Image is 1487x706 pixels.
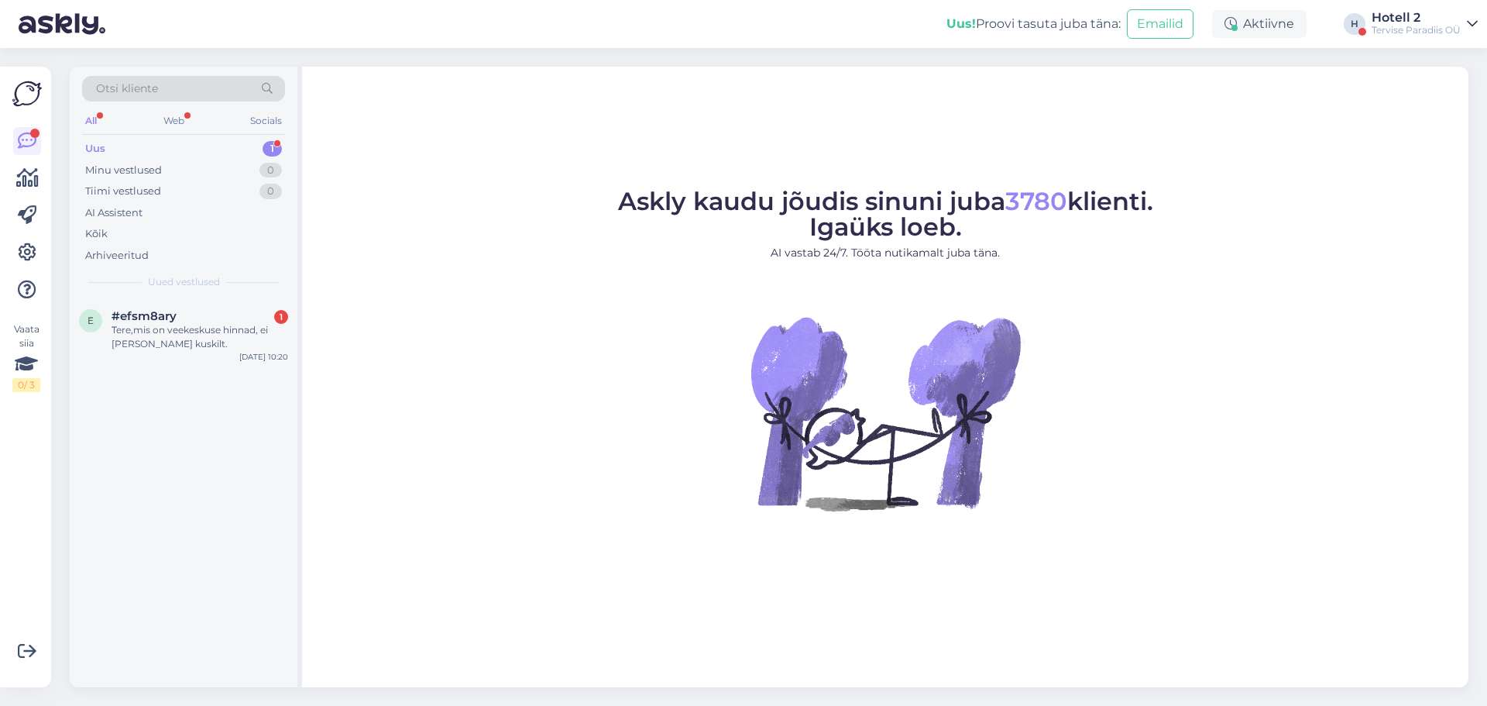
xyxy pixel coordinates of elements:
[160,111,187,131] div: Web
[12,378,40,392] div: 0 / 3
[12,79,42,108] img: Askly Logo
[946,15,1121,33] div: Proovi tasuta juba täna:
[1372,24,1461,36] div: Tervise Paradiis OÜ
[96,81,158,97] span: Otsi kliente
[618,245,1153,261] p: AI vastab 24/7. Tööta nutikamalt juba täna.
[85,163,162,178] div: Minu vestlused
[1005,186,1067,216] span: 3780
[239,351,288,363] div: [DATE] 10:20
[259,184,282,199] div: 0
[746,274,1025,553] img: No Chat active
[618,186,1153,242] span: Askly kaudu jõudis sinuni juba klienti. Igaüks loeb.
[112,323,288,351] div: Tere,mis on veekeskuse hinnad, ei [PERSON_NAME] kuskilt.
[85,205,143,221] div: AI Assistent
[946,16,976,31] b: Uus!
[1372,12,1478,36] a: Hotell 2Tervise Paradiis OÜ
[274,310,288,324] div: 1
[1212,10,1307,38] div: Aktiivne
[82,111,100,131] div: All
[148,275,220,289] span: Uued vestlused
[1372,12,1461,24] div: Hotell 2
[247,111,285,131] div: Socials
[1344,13,1365,35] div: H
[85,248,149,263] div: Arhiveeritud
[88,315,94,326] span: e
[12,322,40,392] div: Vaata siia
[85,226,108,242] div: Kõik
[85,184,161,199] div: Tiimi vestlused
[112,309,177,323] span: #efsm8ary
[263,141,282,157] div: 1
[85,141,105,157] div: Uus
[1127,9,1193,39] button: Emailid
[259,163,282,178] div: 0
